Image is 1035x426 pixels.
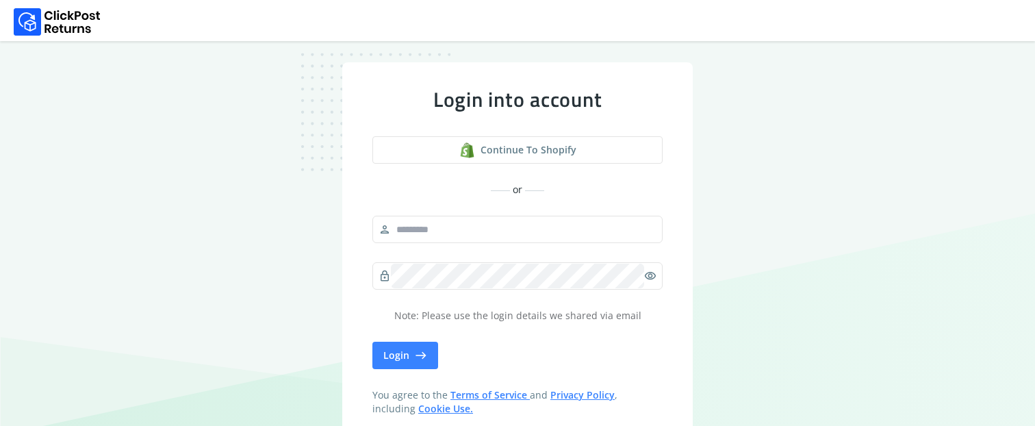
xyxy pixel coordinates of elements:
span: Continue to shopify [481,143,576,157]
span: You agree to the and , including [372,388,663,416]
button: Continue to shopify [372,136,663,164]
span: visibility [644,266,656,286]
div: or [372,183,663,197]
a: Cookie Use. [418,402,473,415]
a: Privacy Policy [550,388,615,401]
button: Login east [372,342,438,369]
span: person [379,220,391,239]
span: east [415,346,427,365]
span: lock [379,266,391,286]
div: Login into account [372,87,663,112]
a: Terms of Service [450,388,530,401]
img: shopify logo [459,142,475,158]
p: Note: Please use the login details we shared via email [372,309,663,323]
a: shopify logoContinue to shopify [372,136,663,164]
img: Logo [14,8,101,36]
